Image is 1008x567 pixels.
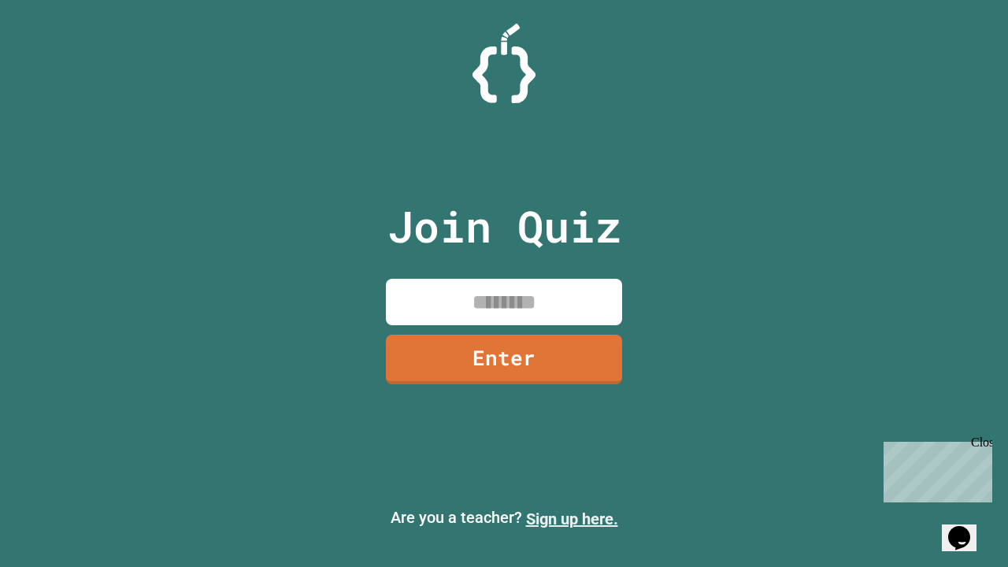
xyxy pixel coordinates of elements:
p: Join Quiz [387,194,621,259]
iframe: chat widget [942,504,992,551]
iframe: chat widget [877,435,992,502]
img: Logo.svg [472,24,535,103]
div: Chat with us now!Close [6,6,109,100]
p: Are you a teacher? [13,506,995,531]
a: Sign up here. [526,510,618,528]
a: Enter [386,335,622,384]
